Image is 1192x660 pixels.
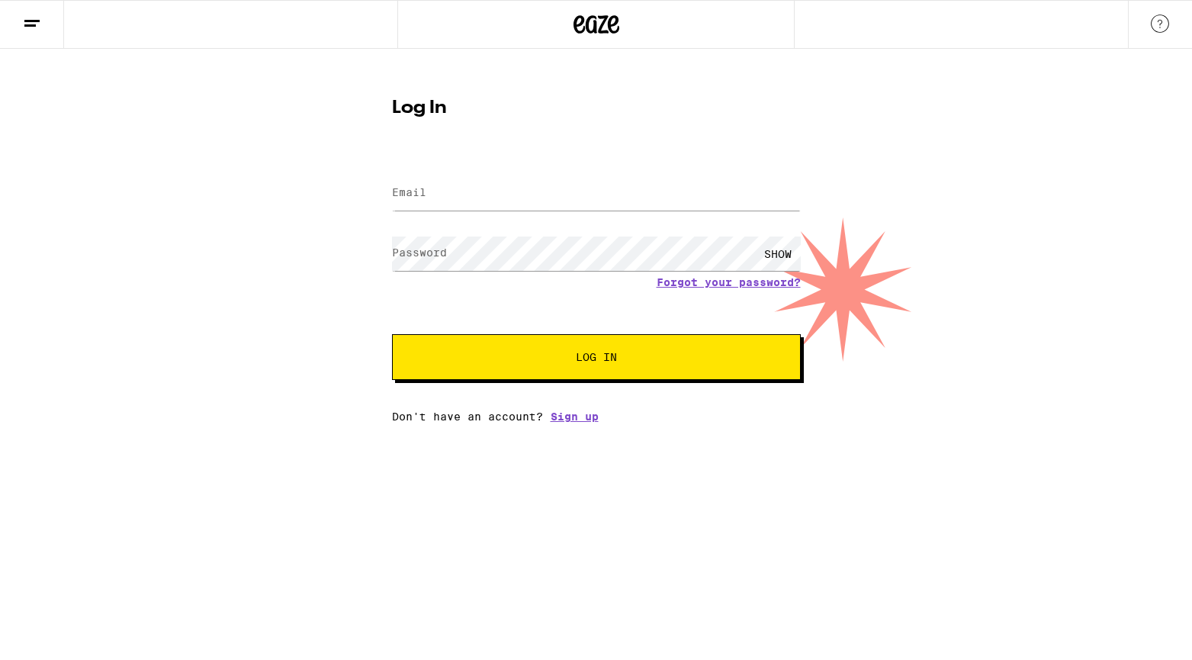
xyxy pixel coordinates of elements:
a: Sign up [551,410,599,423]
a: Forgot your password? [657,276,801,288]
label: Password [392,246,447,259]
h1: Log In [392,99,801,118]
div: Don't have an account? [392,410,801,423]
input: Email [392,176,801,211]
div: SHOW [755,237,801,271]
label: Email [392,186,426,198]
span: Log In [576,352,617,362]
button: Log In [392,334,801,380]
